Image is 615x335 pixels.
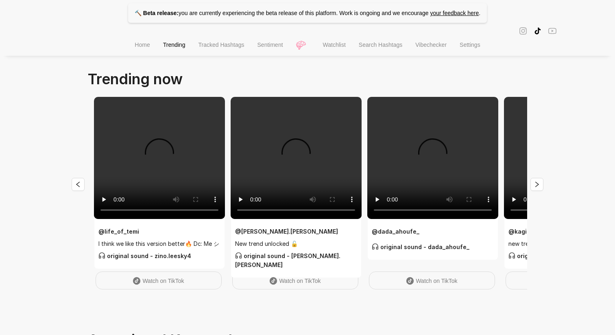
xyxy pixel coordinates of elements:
[198,42,244,48] span: Tracked Hashtags
[98,228,139,235] strong: @ life_of_temi
[235,239,357,248] span: New trend unlocked 🔓
[430,10,479,16] a: your feedback here
[508,228,550,235] strong: @ kagiristwins
[232,272,358,289] a: Watch on TikTok
[257,42,283,48] span: Sentiment
[372,243,379,250] span: customer-service
[460,42,480,48] span: Settings
[372,228,419,235] strong: @ dada_ahoufe_
[75,181,81,188] span: left
[534,181,540,188] span: right
[88,70,183,88] span: Trending now
[96,272,222,289] a: Watch on TikTok
[235,252,242,259] span: customer-service
[128,3,487,23] p: you are currently experiencing the beta release of this platform. Work is ongoing and we encourage .
[548,26,556,35] span: youtube
[323,42,346,48] span: Watchlist
[508,252,590,259] strong: original sound - vspc1ine
[163,42,185,48] span: Trending
[98,252,105,259] span: customer-service
[359,42,402,48] span: Search Hashtags
[519,26,527,35] span: instagram
[235,252,340,268] strong: original sound - [PERSON_NAME].[PERSON_NAME]
[415,42,447,48] span: Vibechecker
[98,239,220,248] span: I think we like this version better🔥 Dc: Me シ
[135,42,150,48] span: Home
[416,278,457,284] span: Watch on TikTok
[279,278,321,284] span: Watch on TikTok
[508,252,515,259] span: customer-service
[369,272,495,289] a: Watch on TikTok
[372,243,469,250] strong: original sound - dada_ahoufe_
[135,10,179,16] strong: 🔨 Beta release:
[235,228,338,235] strong: @ [PERSON_NAME].[PERSON_NAME]
[142,278,184,284] span: Watch on TikTok
[98,252,191,259] strong: original sound - zino.leesky4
